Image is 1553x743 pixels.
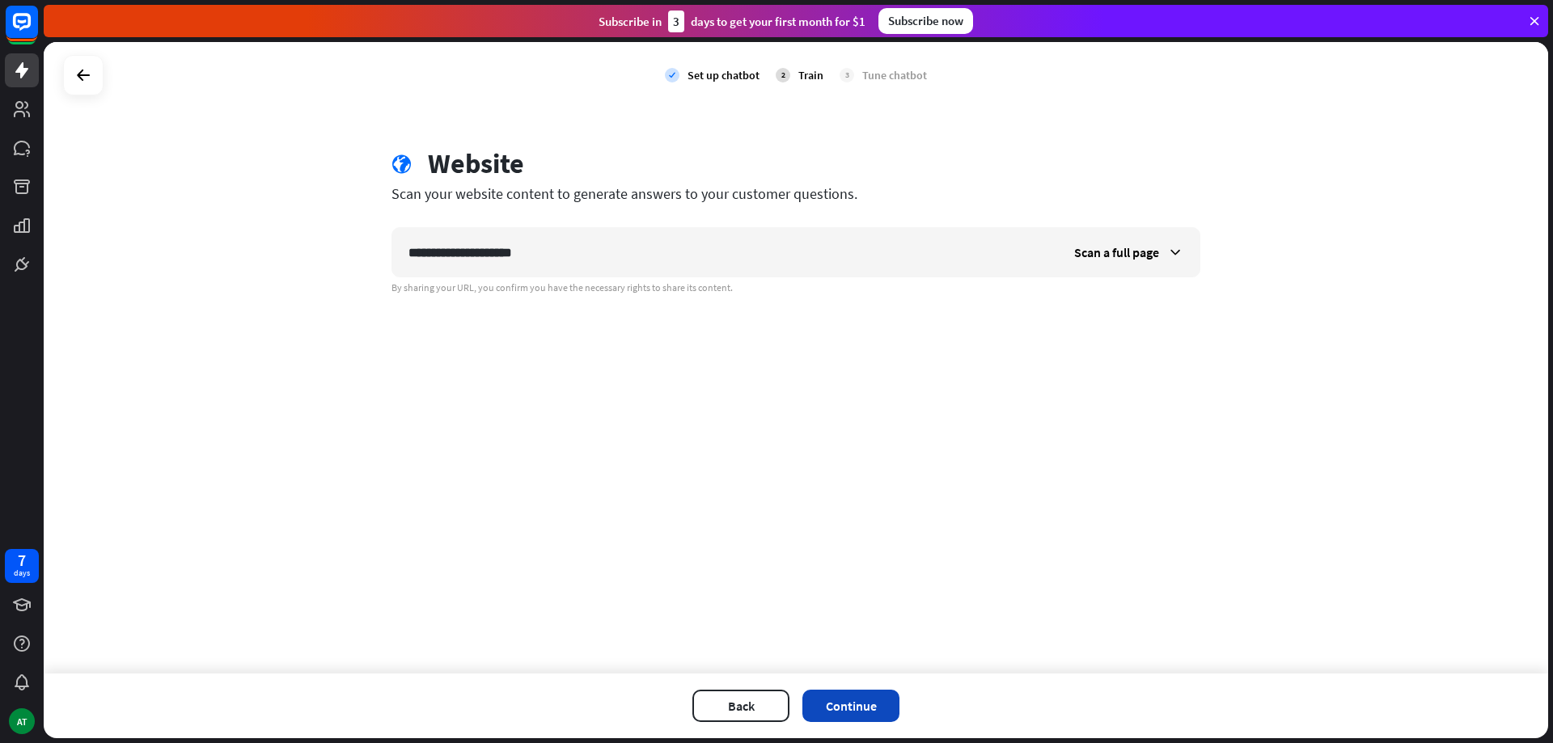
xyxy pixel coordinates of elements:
i: globe [391,154,412,175]
div: Tune chatbot [862,68,927,82]
div: Subscribe now [878,8,973,34]
div: 7 [18,553,26,568]
div: 2 [776,68,790,82]
button: Continue [802,690,899,722]
a: 7 days [5,549,39,583]
div: Train [798,68,823,82]
button: Open LiveChat chat widget [13,6,61,55]
div: Website [428,147,524,180]
div: Set up chatbot [688,68,760,82]
div: Scan your website content to generate answers to your customer questions. [391,184,1200,203]
div: By sharing your URL, you confirm you have the necessary rights to share its content. [391,281,1200,294]
div: Subscribe in days to get your first month for $1 [599,11,865,32]
div: 3 [840,68,854,82]
div: 3 [668,11,684,32]
div: AT [9,708,35,734]
span: Scan a full page [1074,244,1159,260]
i: check [665,68,679,82]
button: Back [692,690,789,722]
div: days [14,568,30,579]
